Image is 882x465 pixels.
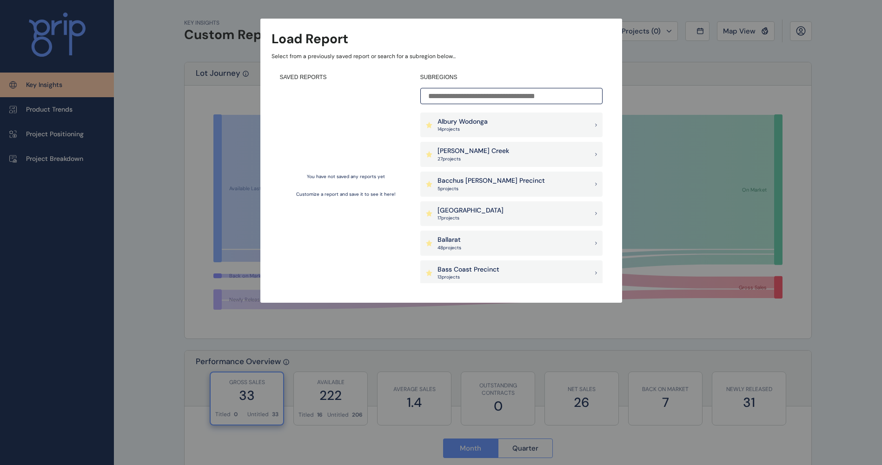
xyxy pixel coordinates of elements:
p: 5 project s [438,186,545,192]
h4: SUBREGIONS [420,73,603,81]
p: Bacchus [PERSON_NAME] Precinct [438,176,545,186]
p: Customize a report and save it to see it here! [296,191,396,198]
p: Bass Coast Precinct [438,265,499,274]
p: Albury Wodonga [438,117,488,126]
p: [GEOGRAPHIC_DATA] [438,206,504,215]
p: Select from a previously saved report or search for a subregion below... [272,53,611,60]
p: 13 project s [438,274,499,280]
p: 14 project s [438,126,488,133]
h3: Load Report [272,30,348,48]
p: 27 project s [438,156,509,162]
p: 17 project s [438,215,504,221]
h4: SAVED REPORTS [280,73,412,81]
p: 48 project s [438,245,461,251]
p: You have not saved any reports yet [307,173,385,180]
p: Ballarat [438,235,461,245]
p: [PERSON_NAME] Creek [438,146,509,156]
